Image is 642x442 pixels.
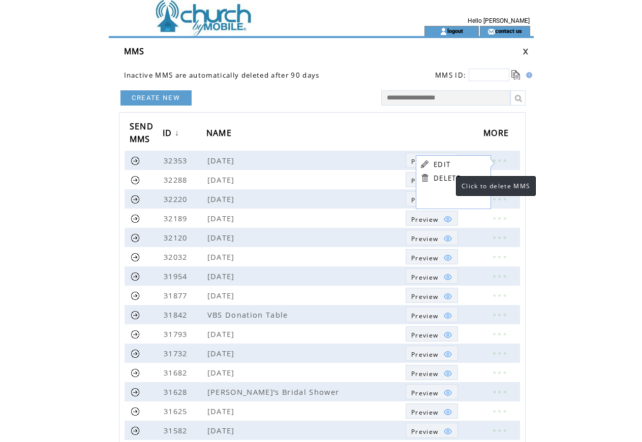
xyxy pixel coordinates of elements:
[164,232,190,243] span: 32120
[163,124,182,143] a: ID↓
[207,232,237,243] span: [DATE]
[411,427,438,436] span: Show MMS preview
[164,425,190,435] span: 31582
[124,46,145,57] span: MMS
[411,177,438,185] span: Show MMS preview
[164,329,190,339] span: 31793
[411,157,438,166] span: Show MMS preview
[406,365,458,380] a: Preview
[411,196,438,205] span: Show MMS preview
[443,369,452,378] img: eye.png
[130,118,154,150] span: SEND MMS
[487,27,495,36] img: contact_us_icon.gif
[443,234,452,243] img: eye.png
[164,290,190,300] span: 31877
[411,331,438,339] span: Show MMS preview
[406,288,458,303] a: Preview
[411,408,438,417] span: Show MMS preview
[164,348,190,358] span: 31732
[207,329,237,339] span: [DATE]
[120,90,192,106] a: CREATE NEW
[406,211,458,226] a: Preview
[207,194,237,204] span: [DATE]
[443,388,452,397] img: eye.png
[443,311,452,320] img: eye.png
[406,191,458,207] a: Preview
[207,310,291,320] span: VBS Donation Table
[406,249,458,264] a: Preview
[207,348,237,358] span: [DATE]
[443,273,452,282] img: eye.png
[411,254,438,262] span: Show MMS preview
[207,155,237,165] span: [DATE]
[411,369,438,378] span: Show MMS preview
[206,125,234,144] span: NAME
[411,292,438,301] span: Show MMS preview
[406,307,458,322] a: Preview
[164,155,190,165] span: 32353
[411,312,438,320] span: Show MMS preview
[495,27,522,34] a: contact us
[164,194,190,204] span: 32220
[411,389,438,397] span: Show MMS preview
[207,387,342,397] span: [PERSON_NAME]’s Bridal Shower
[406,230,458,245] a: Preview
[164,310,190,320] span: 31842
[440,27,447,36] img: account_icon.gif
[207,367,237,378] span: [DATE]
[406,403,458,419] a: Preview
[462,182,530,190] span: Click to delete MMS
[443,253,452,262] img: eye.png
[447,27,463,34] a: logout
[406,153,458,168] a: Preview
[124,71,320,80] span: Inactive MMS are automatically deleted after 90 days
[207,213,237,223] span: [DATE]
[207,175,237,185] span: [DATE]
[406,346,458,361] a: Preview
[207,271,237,281] span: [DATE]
[468,17,530,24] span: Hello [PERSON_NAME]
[443,350,452,359] img: eye.png
[406,268,458,284] a: Preview
[443,330,452,339] img: eye.png
[434,174,461,183] a: DELETE
[206,124,237,143] a: NAME
[164,271,190,281] span: 31954
[434,160,450,169] a: EDIT
[406,172,458,187] a: Preview
[164,213,190,223] span: 32189
[164,252,190,262] span: 32032
[163,125,175,144] span: ID
[483,125,511,144] span: MORE
[523,72,532,78] img: help.gif
[443,407,452,417] img: eye.png
[164,406,190,416] span: 31625
[406,423,458,438] a: Preview
[411,273,438,282] span: Show MMS preview
[207,252,237,262] span: [DATE]
[411,234,438,243] span: Show MMS preview
[406,384,458,399] a: Preview
[164,367,190,378] span: 31682
[164,175,190,185] span: 32288
[207,425,237,435] span: [DATE]
[207,290,237,300] span: [DATE]
[411,350,438,359] span: Show MMS preview
[406,326,458,342] a: Preview
[443,427,452,436] img: eye.png
[435,71,466,80] span: MMS ID:
[443,292,452,301] img: eye.png
[207,406,237,416] span: [DATE]
[411,215,438,224] span: Show MMS preview
[164,387,190,397] span: 31628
